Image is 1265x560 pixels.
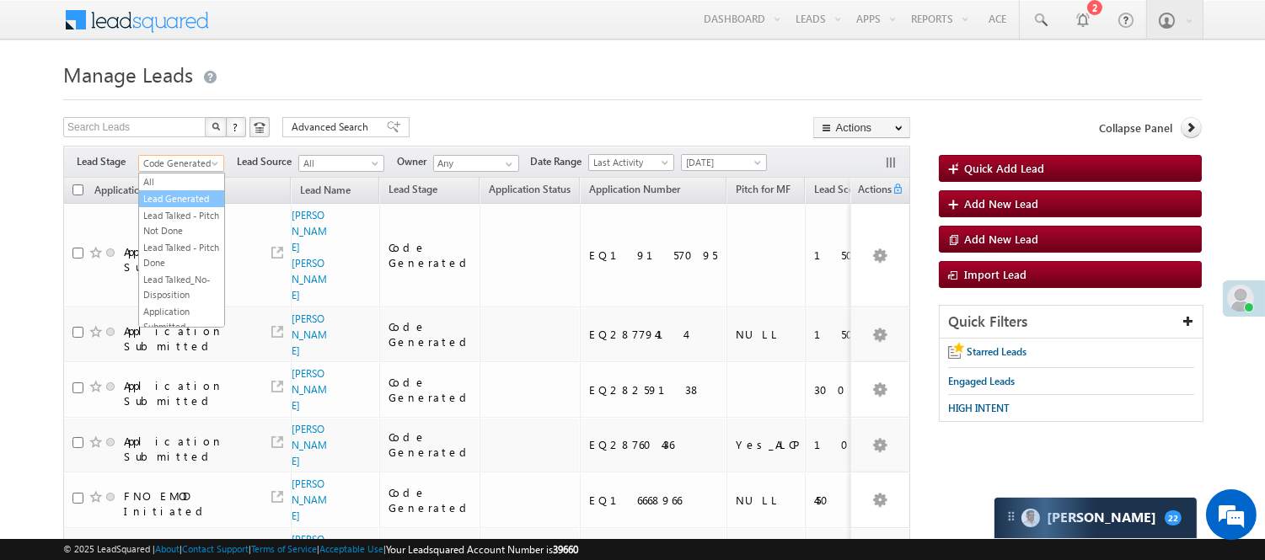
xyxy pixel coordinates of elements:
a: Lead Talked - Pitch Done [139,240,224,270]
img: Carter [1021,509,1040,527]
span: Code Generated [139,156,219,171]
div: 150 [814,248,876,263]
span: Starred Leads [967,345,1026,358]
a: Lead Talked - Pitch Not Done [139,208,224,238]
button: Actions [813,117,910,138]
div: EQ28259138 [589,382,719,397]
div: Code Generated [389,319,473,349]
span: Lead Source [237,154,298,169]
span: Add New Lead [964,196,1038,211]
div: Code Generated [389,485,473,515]
span: © 2025 LeadSquared | | | | | [63,541,578,557]
span: Your Leadsquared Account Number is [386,543,578,556]
a: About [155,543,180,554]
span: Actions [851,180,892,202]
div: carter-dragCarter[PERSON_NAME]22 [994,497,1198,539]
a: [PERSON_NAME] [292,312,327,357]
a: Application Number [581,180,689,202]
span: Engaged Leads [948,375,1015,387]
div: 150 [814,327,876,342]
a: Pitch for MF [727,180,799,202]
span: Application Number [589,183,680,195]
span: All [299,156,379,171]
span: Application Status New [94,184,199,196]
a: Lead Talked_No-Disposition [139,272,224,302]
a: Lead Stage [380,180,446,202]
span: ? [233,120,240,134]
span: Last Activity [589,155,669,170]
div: Quick Filters [940,306,1203,339]
button: ? [226,117,246,137]
a: All [298,155,384,172]
div: Application Submitted [124,378,250,408]
span: Lead Stage [77,154,138,169]
a: Application Submitted [139,304,224,334]
a: Last Activity [588,154,674,171]
div: Application Submitted [124,323,250,354]
div: NULL [736,493,797,508]
span: Lead Stage [389,183,437,195]
div: EQ16668966 [589,493,719,508]
img: Search [212,122,220,131]
span: Add New Lead [964,232,1038,246]
span: 22 [1165,510,1182,525]
input: Type to Search [433,155,519,172]
span: Manage Leads [63,61,193,88]
a: Acceptable Use [319,543,383,554]
span: Collapse Panel [1099,120,1172,136]
span: Date Range [530,154,588,169]
ul: Code Generated [138,173,225,328]
input: Check all records [72,184,83,195]
div: Code Generated [389,375,473,405]
a: Application Status New (sorted ascending) [86,180,223,202]
a: Show All Items [496,156,517,173]
div: EQ28779414 [589,327,719,342]
div: Code Generated [389,240,473,270]
span: Lead Score [814,183,863,195]
a: Lead Generated [139,191,224,206]
a: [DATE] [681,154,767,171]
span: Owner [397,154,433,169]
a: [PERSON_NAME] [292,423,327,467]
a: Lead Score [806,180,871,202]
span: 39660 [553,543,578,556]
a: [PERSON_NAME] [292,367,327,412]
a: Application Status [480,180,579,202]
span: Pitch for MF [736,183,791,195]
div: FNO EMOD Initiated [124,488,250,519]
span: Advanced Search [292,120,373,135]
a: Code Generated [138,155,224,172]
span: Application Status [489,183,571,195]
a: Lead Name [292,181,359,203]
img: carter-drag [1005,509,1018,523]
div: Code Generated [389,429,473,460]
div: 300 [814,382,876,397]
div: Yes_ALCP [736,437,797,452]
a: Terms of Service [251,543,317,554]
div: NULL [736,327,797,342]
div: Application Submitted [124,244,250,275]
span: [DATE] [682,155,762,170]
div: 100 [814,437,876,452]
a: All [139,174,224,189]
span: HIGH INTENT [948,402,1010,414]
a: [PERSON_NAME] [PERSON_NAME] [292,209,327,301]
a: Contact Support [182,543,249,554]
span: Quick Add Lead [964,161,1044,175]
a: [PERSON_NAME] [292,477,327,522]
span: Import Lead [964,267,1026,281]
div: 450 [814,493,876,508]
div: Application Submitted [124,434,250,464]
div: EQ28760436 [589,437,719,452]
div: EQ19157095 [589,248,719,263]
